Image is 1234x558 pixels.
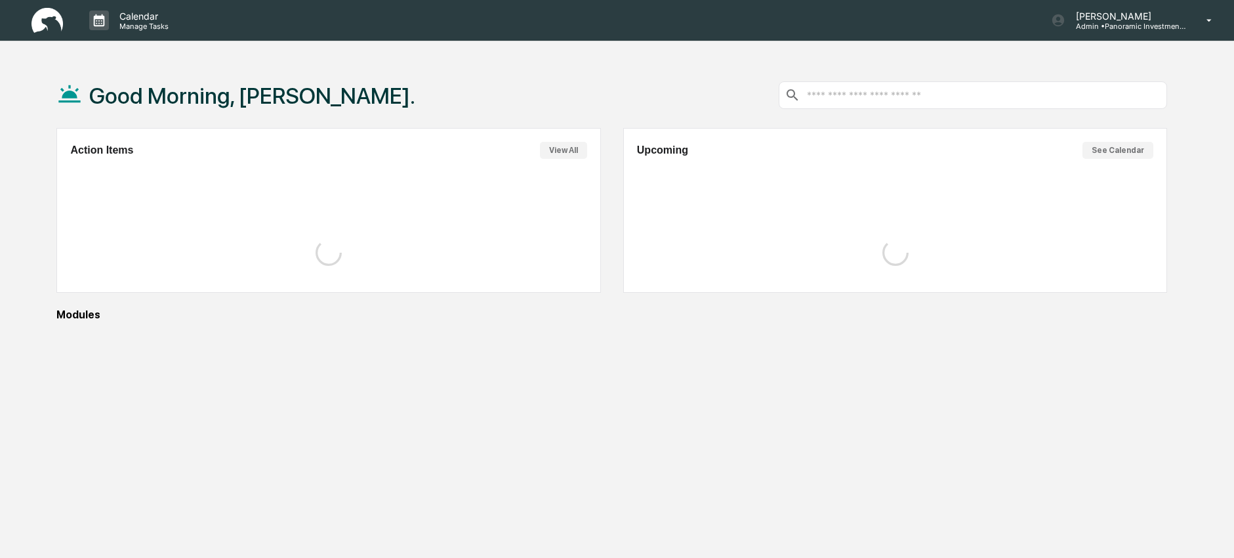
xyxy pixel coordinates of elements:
[70,144,133,156] h2: Action Items
[637,144,688,156] h2: Upcoming
[540,142,587,159] button: View All
[89,83,415,109] h1: Good Morning, [PERSON_NAME].
[1065,22,1187,31] p: Admin • Panoramic Investment Advisors
[1065,11,1187,22] p: [PERSON_NAME]
[109,11,175,22] p: Calendar
[109,22,175,31] p: Manage Tasks
[1082,142,1153,159] button: See Calendar
[31,8,63,33] img: logo
[56,309,1167,321] div: Modules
